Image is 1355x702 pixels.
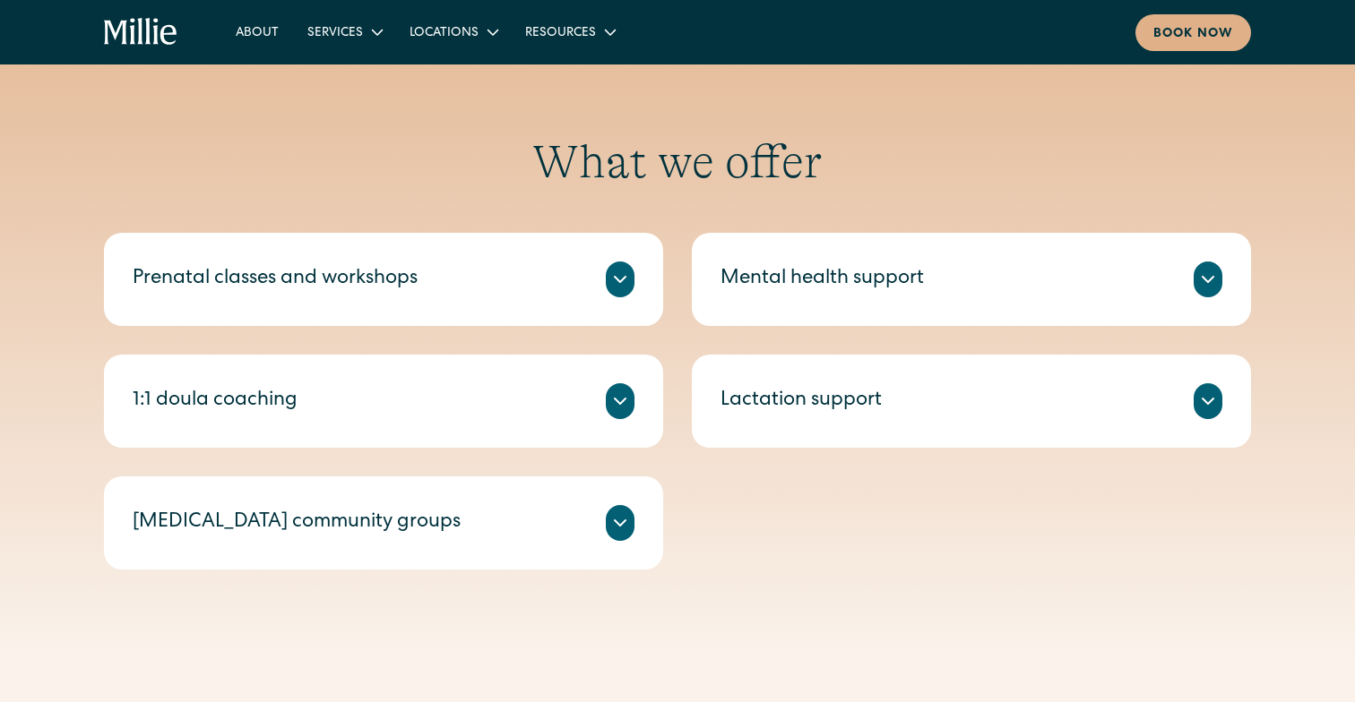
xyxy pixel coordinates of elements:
div: Locations [410,24,479,43]
div: 1:1 doula coaching [133,387,298,416]
div: Services [307,24,363,43]
h2: What we offer [104,134,1251,190]
div: Book now [1153,25,1233,44]
div: Prenatal classes and workshops [133,265,418,295]
a: About [221,17,293,47]
div: Lactation support [721,387,882,416]
a: home [104,18,178,47]
div: [MEDICAL_DATA] community groups [133,509,461,538]
div: Resources [525,24,596,43]
div: Mental health support [721,265,924,295]
div: Services [293,17,395,47]
a: Book now [1135,14,1251,51]
div: Locations [395,17,511,47]
div: Resources [511,17,628,47]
